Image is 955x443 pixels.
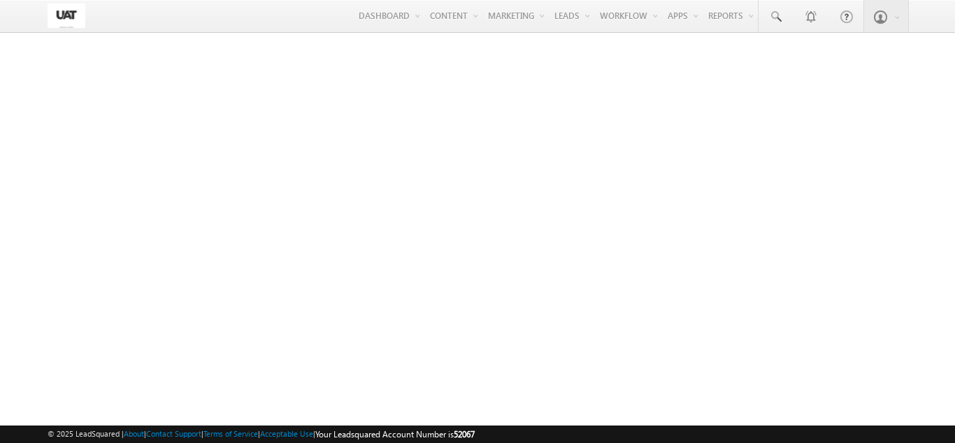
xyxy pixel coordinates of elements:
a: About [124,429,144,438]
span: Your Leadsquared Account Number is [315,429,475,440]
span: © 2025 LeadSquared | | | | | [48,428,475,441]
a: Contact Support [146,429,201,438]
span: 52067 [454,429,475,440]
a: Terms of Service [203,429,258,438]
img: Custom Logo [48,3,85,28]
a: Acceptable Use [260,429,313,438]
